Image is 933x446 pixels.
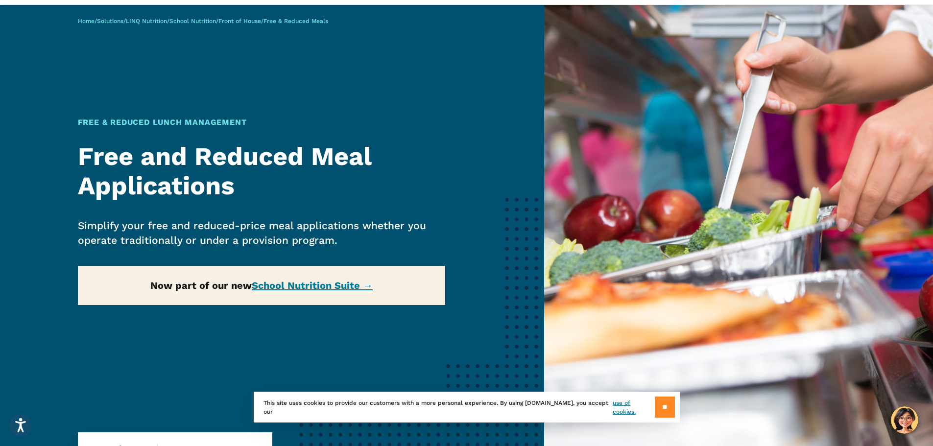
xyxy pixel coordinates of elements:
span: Free & Reduced Meals [263,18,328,24]
h1: Free & Reduced Lunch Management [78,117,446,128]
a: Front of House [218,18,261,24]
button: Hello, have a question? Let’s chat. [891,406,918,434]
a: Solutions [97,18,123,24]
a: School Nutrition Suite → [252,280,373,291]
span: / / / / / [78,18,328,24]
a: LINQ Nutrition [126,18,167,24]
div: This site uses cookies to provide our customers with a more personal experience. By using [DOMAIN... [254,392,680,423]
a: School Nutrition [169,18,216,24]
strong: Free and Reduced Meal Applications [78,141,371,201]
a: use of cookies. [613,399,654,416]
a: Home [78,18,95,24]
strong: Now part of our new [150,280,373,291]
p: Simplify your free and reduced-price meal applications whether you operate traditionally or under... [78,218,446,248]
